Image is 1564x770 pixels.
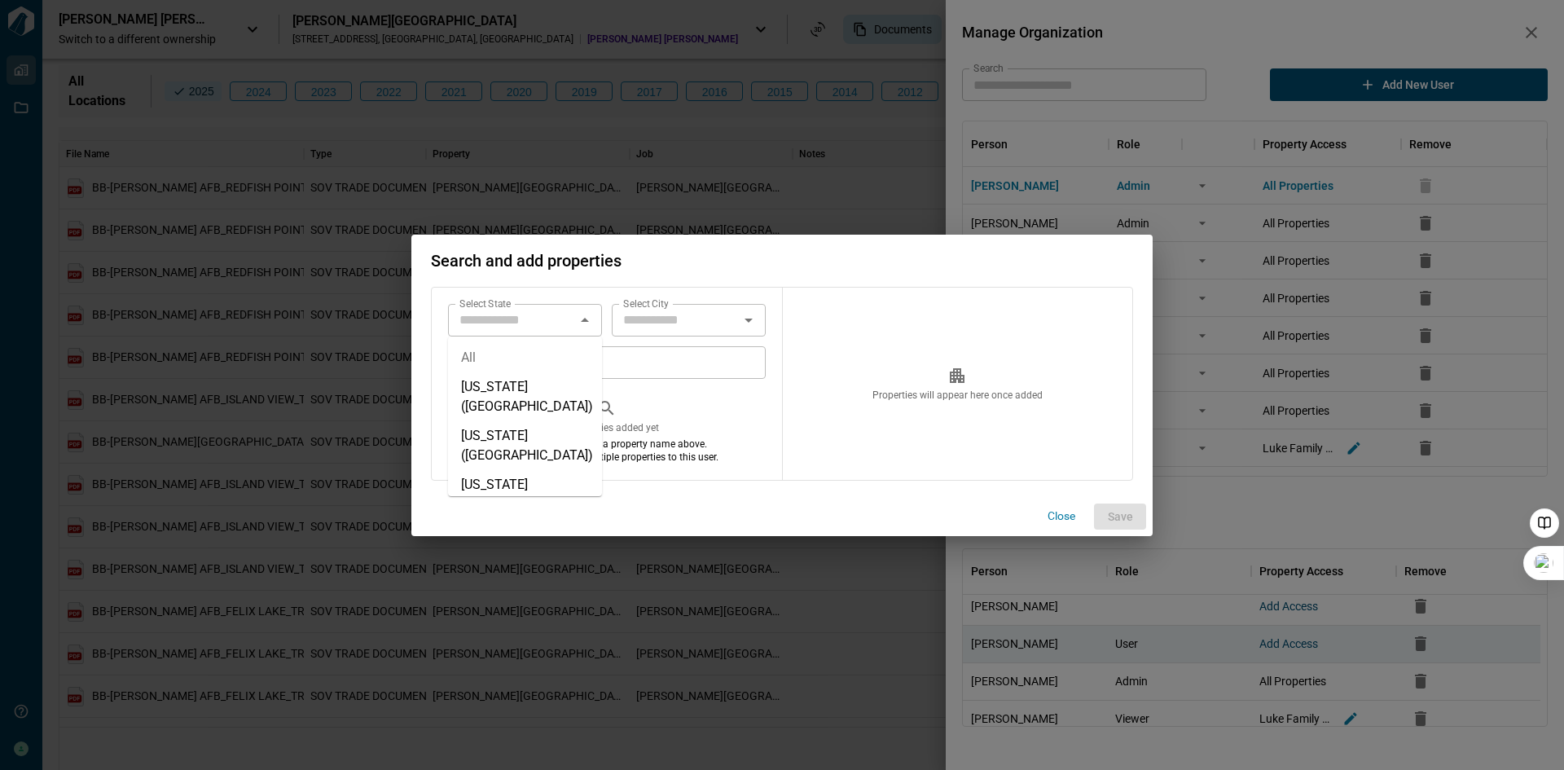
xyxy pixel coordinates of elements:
[448,372,602,421] p: [US_STATE]([GEOGRAPHIC_DATA])
[459,297,511,310] label: Select State
[573,309,596,332] button: Close
[623,297,669,310] label: Select City
[448,421,602,470] p: [US_STATE]([GEOGRAPHIC_DATA])
[1035,504,1087,528] button: Close
[495,451,718,464] span: You can add one or multiple properties to this user.
[737,309,760,332] button: Open
[872,389,1043,402] span: Properties will appear here once added
[448,343,602,372] p: All
[554,421,659,434] span: No properties added yet
[506,438,707,451] span: Start by searching for a property name above.
[431,251,622,271] span: Search and add properties
[448,470,602,519] p: [US_STATE]([GEOGRAPHIC_DATA])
